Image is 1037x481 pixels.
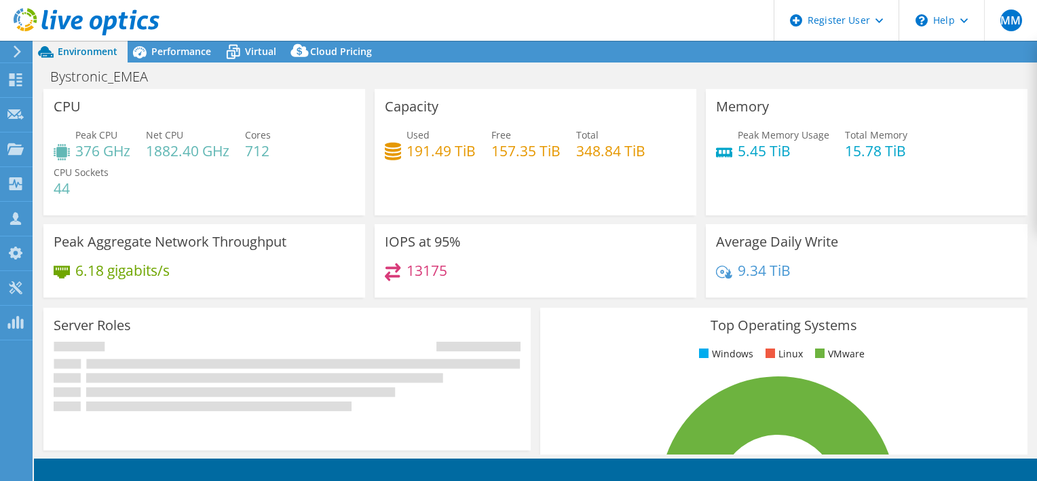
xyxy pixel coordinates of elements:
span: Environment [58,45,117,58]
span: Performance [151,45,211,58]
h4: 5.45 TiB [738,143,829,158]
h3: Peak Aggregate Network Throughput [54,234,286,249]
span: Peak Memory Usage [738,128,829,141]
h4: 712 [245,143,271,158]
span: Total [576,128,599,141]
span: Cores [245,128,271,141]
h3: Memory [716,99,769,114]
span: Net CPU [146,128,183,141]
span: Total Memory [845,128,907,141]
span: CPU Sockets [54,166,109,179]
span: Peak CPU [75,128,117,141]
span: Virtual [245,45,276,58]
h4: 13175 [407,263,447,278]
h3: Capacity [385,99,438,114]
h3: Average Daily Write [716,234,838,249]
h3: IOPS at 95% [385,234,461,249]
svg: \n [916,14,928,26]
h4: 15.78 TiB [845,143,907,158]
h1: Bystronic_EMEA [44,69,169,84]
span: Cloud Pricing [310,45,372,58]
h4: 157.35 TiB [491,143,561,158]
h4: 9.34 TiB [738,263,791,278]
h4: 376 GHz [75,143,130,158]
h4: 6.18 gigabits/s [75,263,170,278]
li: VMware [812,346,865,361]
li: Linux [762,346,803,361]
span: Used [407,128,430,141]
h4: 44 [54,181,109,196]
span: Free [491,128,511,141]
h3: Top Operating Systems [550,318,1017,333]
h4: 1882.40 GHz [146,143,229,158]
span: MM [1000,10,1022,31]
h4: 191.49 TiB [407,143,476,158]
h4: 348.84 TiB [576,143,645,158]
h3: Server Roles [54,318,131,333]
h3: CPU [54,99,81,114]
li: Windows [696,346,753,361]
